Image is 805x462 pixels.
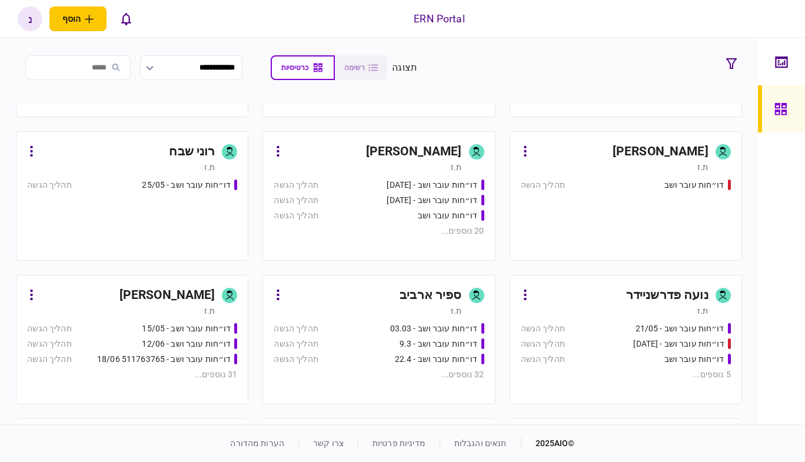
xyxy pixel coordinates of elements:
[510,275,742,404] a: נועה פדרשניידרת.זדו״חות עובר ושב - 21/05תהליך הגשהדו״חות עובר ושב - 03/06/25תהליך הגשהדו״חות עובר...
[392,61,417,75] div: תצוגה
[521,323,565,335] div: תהליך הגשה
[142,179,231,191] div: דו״חות עובר ושב - 25/05
[510,131,742,261] a: [PERSON_NAME]ת.זדו״חות עובר ושבתהליך הגשה
[281,64,308,72] span: כרטיסיות
[274,179,318,191] div: תהליך הגשה
[400,286,461,305] div: ספיר ארביב
[372,438,425,448] a: מדיניות פרטיות
[16,275,248,404] a: [PERSON_NAME]ת.זדו״חות עובר ושב - 15/05תהליך הגשהדו״חות עובר ושב - 12/06תהליך הגשהדו״חות עובר ושב...
[18,6,42,31] button: נ
[274,225,484,237] div: 20 נוספים ...
[697,161,708,173] div: ת.ז
[521,353,565,365] div: תהליך הגשה
[142,338,231,350] div: דו״חות עובר ושב - 12/06
[27,338,71,350] div: תהליך הגשה
[344,64,365,72] span: רשימה
[626,286,708,305] div: נועה פדרשניידר
[274,194,318,207] div: תהליך הגשה
[697,305,708,317] div: ת.ז
[119,286,215,305] div: [PERSON_NAME]
[454,438,507,448] a: תנאים והגבלות
[390,323,478,335] div: דו״חות עובר ושב - 03.03
[387,179,477,191] div: דו״חות עובר ושב - 25.06.25
[274,323,318,335] div: תהליך הגשה
[366,142,462,161] div: [PERSON_NAME]
[664,179,724,191] div: דו״חות עובר ושב
[274,368,484,381] div: 32 נוספים ...
[335,55,387,80] button: רשימה
[521,338,565,350] div: תהליך הגשה
[274,210,318,222] div: תהליך הגשה
[521,437,575,450] div: © 2025 AIO
[49,6,107,31] button: פתח תפריט להוספת לקוח
[521,179,565,191] div: תהליך הגשה
[204,161,215,173] div: ת.ז
[521,368,731,381] div: 5 נוספים ...
[418,210,478,222] div: דו״חות עובר ושב
[395,353,478,365] div: דו״חות עובר ושב - 22.4
[262,131,495,261] a: [PERSON_NAME]ת.זדו״חות עובר ושב - 25.06.25תהליך הגשהדו״חות עובר ושב - 26.06.25תהליך הגשהדו״חות עו...
[262,275,495,404] a: ספיר ארביבת.זדו״חות עובר ושב - 03.03תהליך הגשהדו״חות עובר ושב - 9.3תהליך הגשהדו״חות עובר ושב - 22...
[230,438,284,448] a: הערות מהדורה
[204,305,215,317] div: ת.ז
[169,142,215,161] div: רוני שבח
[414,11,464,26] div: ERN Portal
[16,131,248,261] a: רוני שבחת.זדו״חות עובר ושב - 25/05תהליך הגשה
[633,338,724,350] div: דו״חות עובר ושב - 03/06/25
[271,55,335,80] button: כרטיסיות
[97,353,231,365] div: דו״חות עובר ושב - 511763765 18/06
[27,323,71,335] div: תהליך הגשה
[274,353,318,365] div: תהליך הגשה
[636,323,724,335] div: דו״חות עובר ושב - 21/05
[313,438,344,448] a: צרו קשר
[451,305,461,317] div: ת.ז
[114,6,138,31] button: פתח רשימת התראות
[664,353,724,365] div: דו״חות עובר ושב
[451,161,461,173] div: ת.ז
[27,179,71,191] div: תהליך הגשה
[613,142,708,161] div: [PERSON_NAME]
[142,323,231,335] div: דו״חות עובר ושב - 15/05
[27,368,237,381] div: 31 נוספים ...
[387,194,477,207] div: דו״חות עובר ושב - 26.06.25
[274,338,318,350] div: תהליך הגשה
[27,353,71,365] div: תהליך הגשה
[400,338,478,350] div: דו״חות עובר ושב - 9.3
